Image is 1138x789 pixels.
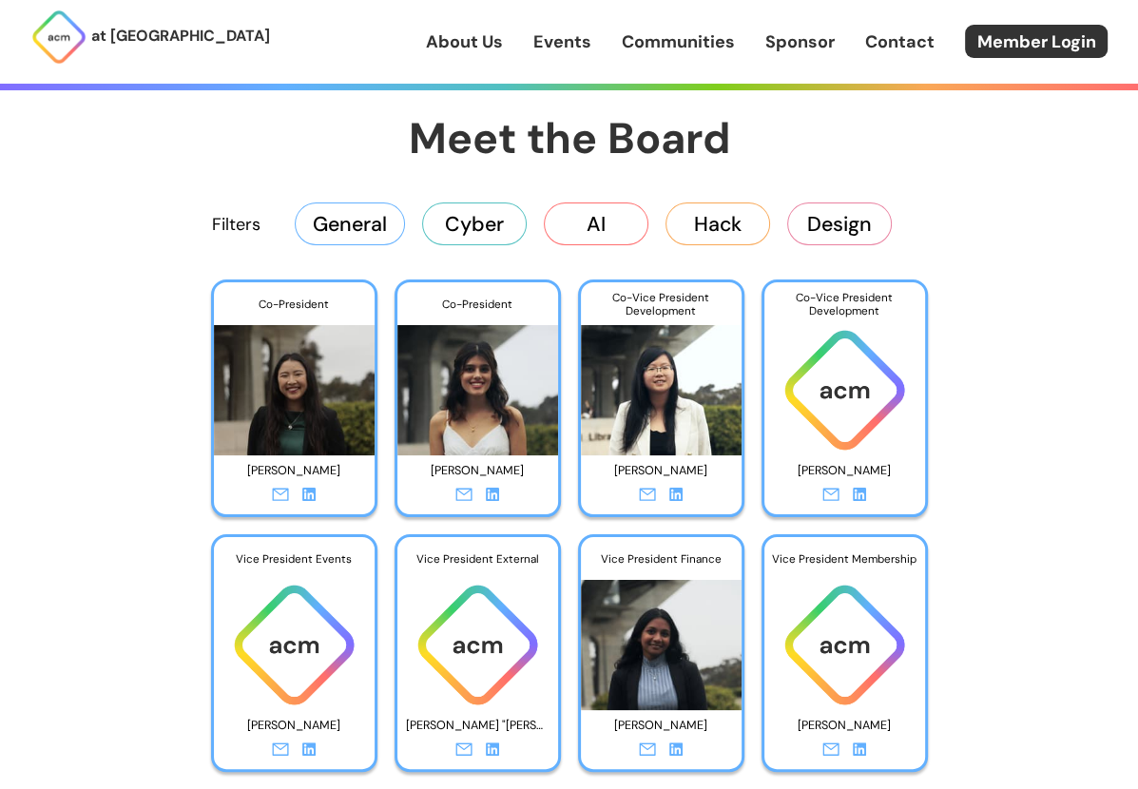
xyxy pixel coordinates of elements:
[865,29,935,54] a: Contact
[214,580,375,710] img: ACM logo
[222,711,366,741] p: [PERSON_NAME]
[214,310,375,455] img: Photo of Murou Wang
[91,24,270,48] p: at [GEOGRAPHIC_DATA]
[787,202,892,244] button: Design
[665,202,770,244] button: Hack
[113,110,1026,166] h1: Meet the Board
[965,25,1108,58] a: Member Login
[422,202,527,244] button: Cyber
[764,325,925,455] img: ACM logo
[589,711,733,741] p: [PERSON_NAME]
[406,456,550,486] p: [PERSON_NAME]
[397,537,558,581] div: Vice President External
[30,9,87,66] img: ACM Logo
[397,580,558,710] img: ACM logo
[406,711,550,741] p: [PERSON_NAME] "[PERSON_NAME]" [PERSON_NAME]
[765,29,835,54] a: Sponsor
[295,202,405,244] button: General
[581,282,742,326] div: Co-Vice President Development
[764,580,925,710] img: ACM logo
[622,29,735,54] a: Communities
[764,282,925,326] div: Co-Vice President Development
[214,282,375,326] div: Co-President
[773,711,916,741] p: [PERSON_NAME]
[222,456,366,486] p: [PERSON_NAME]
[397,310,558,455] img: Photo of Osheen Tikku
[581,537,742,581] div: Vice President Finance
[581,565,742,710] img: Photo of Shreya Nagunuri
[214,537,375,581] div: Vice President Events
[773,456,916,486] p: [PERSON_NAME]
[581,310,742,455] img: Photo of Angela Hu
[533,29,591,54] a: Events
[589,456,733,486] p: [PERSON_NAME]
[426,29,503,54] a: About Us
[764,537,925,581] div: Vice President Membership
[544,202,648,244] button: AI
[212,212,260,237] p: Filters
[30,9,270,66] a: at [GEOGRAPHIC_DATA]
[397,282,558,326] div: Co-President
